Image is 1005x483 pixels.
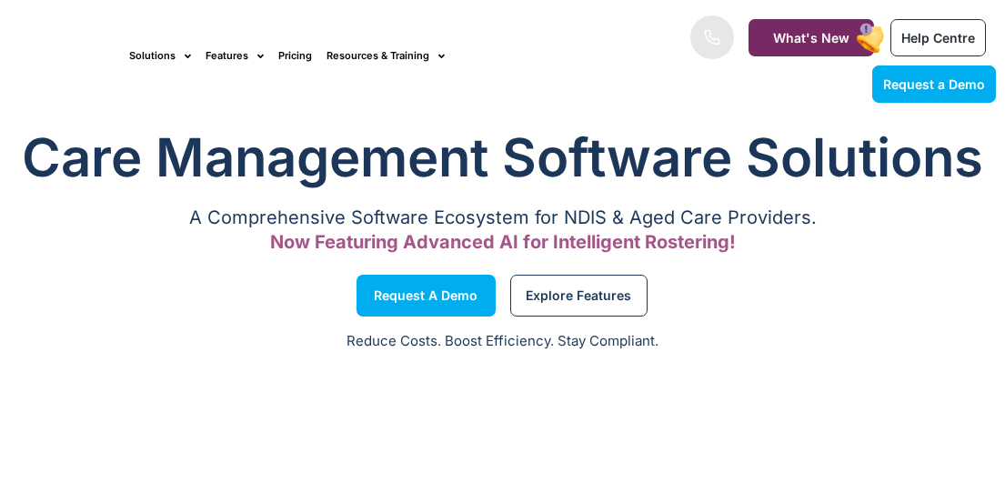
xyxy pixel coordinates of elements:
span: Now Featuring Advanced AI for Intelligent Rostering! [270,231,736,253]
p: Reduce Costs. Boost Efficiency. Stay Compliant. [11,331,994,352]
span: Explore Features [526,291,631,300]
a: Solutions [129,25,191,86]
a: Request a Demo [357,275,496,317]
span: Request a Demo [883,76,985,92]
nav: Menu [129,25,640,86]
span: What's New [773,30,849,45]
a: Resources & Training [327,25,445,86]
a: What's New [749,19,874,56]
p: A Comprehensive Software Ecosystem for NDIS & Aged Care Providers. [9,212,996,224]
a: Request a Demo [872,65,996,103]
img: CareMaster Logo [9,45,111,67]
a: Help Centre [890,19,986,56]
a: Features [206,25,264,86]
a: Pricing [278,25,312,86]
h1: Care Management Software Solutions [9,121,996,194]
span: Help Centre [901,30,975,45]
a: Explore Features [510,275,648,317]
span: Request a Demo [374,291,477,300]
